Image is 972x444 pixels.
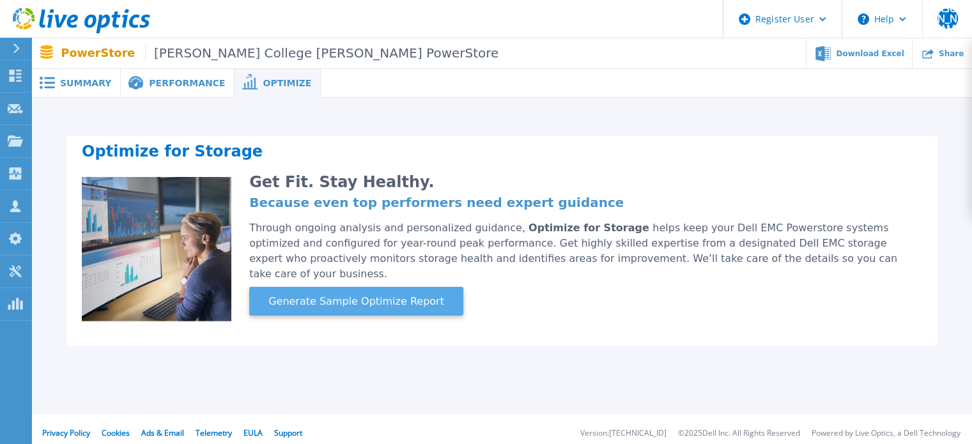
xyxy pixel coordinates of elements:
li: Powered by Live Optics, a Dell Technology [812,429,960,438]
a: EULA [243,427,263,438]
a: Ads & Email [141,427,184,438]
h4: Because even top performers need expert guidance [249,197,922,208]
a: Cookies [102,427,130,438]
span: Optimize for Storage [528,222,652,234]
span: Summary [60,79,111,88]
li: © 2025 Dell Inc. All Rights Reserved [678,429,800,438]
div: Through ongoing analysis and personalized guidance, helps keep your Dell EMC Powerstore systems o... [249,220,922,282]
span: Optimize [263,79,311,88]
button: Generate Sample Optimize Report [249,287,463,316]
p: PowerStore [61,46,499,61]
a: Privacy Policy [42,427,90,438]
span: Download Excel [836,50,904,57]
span: [PERSON_NAME] College [PERSON_NAME] PowerStore [145,46,498,61]
li: Version: [TECHNICAL_ID] [580,429,667,438]
img: Optimize Promo [82,177,231,323]
span: Performance [149,79,225,88]
h2: Get Fit. Stay Healthy. [249,177,922,187]
h2: Optimize for Storage [82,146,922,162]
a: Telemetry [196,427,232,438]
a: Support [274,427,302,438]
span: Share [939,50,964,57]
span: Generate Sample Optimize Report [263,294,449,309]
